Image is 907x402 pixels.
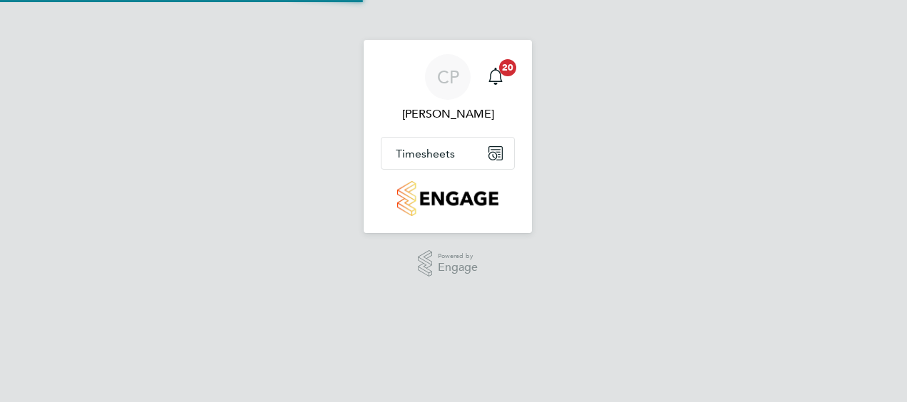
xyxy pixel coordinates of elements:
a: CP[PERSON_NAME] [381,54,515,123]
span: Connor Pattenden [381,105,515,123]
span: Timesheets [396,147,455,160]
span: Powered by [438,250,478,262]
span: 20 [499,59,516,76]
a: Go to home page [381,181,515,216]
nav: Main navigation [364,40,532,233]
img: countryside-properties-logo-retina.png [397,181,498,216]
a: 20 [481,54,510,100]
span: Engage [438,262,478,274]
button: Timesheets [381,138,514,169]
span: CP [437,68,459,86]
a: Powered byEngage [418,250,478,277]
